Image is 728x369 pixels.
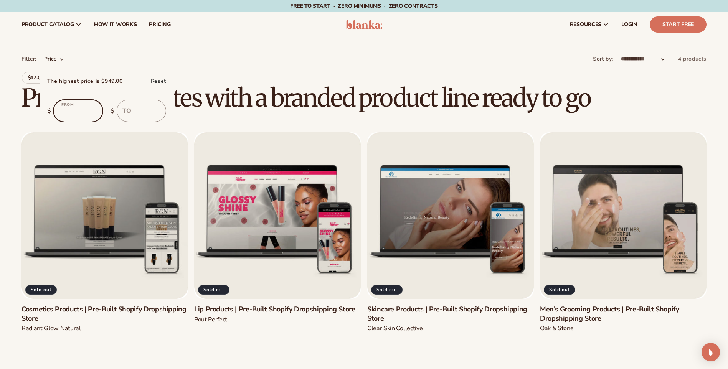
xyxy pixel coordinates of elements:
[570,21,601,28] span: resources
[290,2,437,10] span: Free to start · ZERO minimums · ZERO contracts
[621,21,637,28] span: LOGIN
[111,105,115,117] span: $
[15,12,88,37] a: product catalog
[44,55,64,63] summary: Price
[702,343,720,361] div: Open Intercom Messenger
[47,105,51,117] span: $
[149,21,170,28] span: pricing
[94,21,137,28] span: How It Works
[143,12,177,37] a: pricing
[615,12,644,37] a: LOGIN
[47,76,123,86] span: The highest price is $949.00
[346,20,382,29] img: logo
[151,76,166,86] a: Reset
[650,16,707,33] a: Start Free
[88,12,143,37] a: How It Works
[564,12,615,37] a: resources
[21,21,74,28] span: product catalog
